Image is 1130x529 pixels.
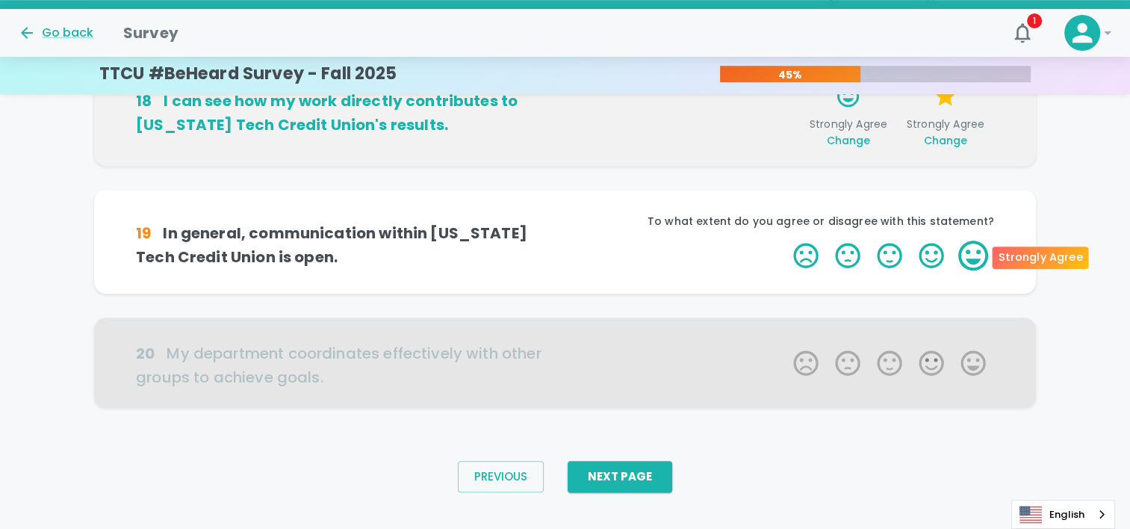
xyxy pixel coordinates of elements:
[992,247,1088,269] div: Strongly Agree
[568,461,672,492] button: Next Page
[136,221,151,245] div: 19
[923,133,967,148] span: Change
[136,221,565,269] h6: In general, communication within [US_STATE] Tech Credit Union is open.
[903,117,988,148] span: Strongly Agree
[18,24,93,42] button: Go back
[1011,500,1115,529] aside: Language selected: English
[136,89,565,137] h6: I can see how my work directly contributes to [US_STATE] Tech Credit Union's results.
[458,461,544,492] button: Previous
[123,21,178,45] h1: Survey
[99,64,397,84] h4: TTCU #BeHeard Survey - Fall 2025
[720,67,860,82] p: 45%
[1027,13,1042,28] span: 1
[806,117,891,148] span: Strongly Agree
[1011,500,1115,529] div: Language
[136,89,152,113] div: 18
[1005,15,1040,51] button: 1
[1012,501,1114,528] a: English
[565,214,994,229] p: To what extent do you agree or disagree with this statement?
[826,133,870,148] span: Change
